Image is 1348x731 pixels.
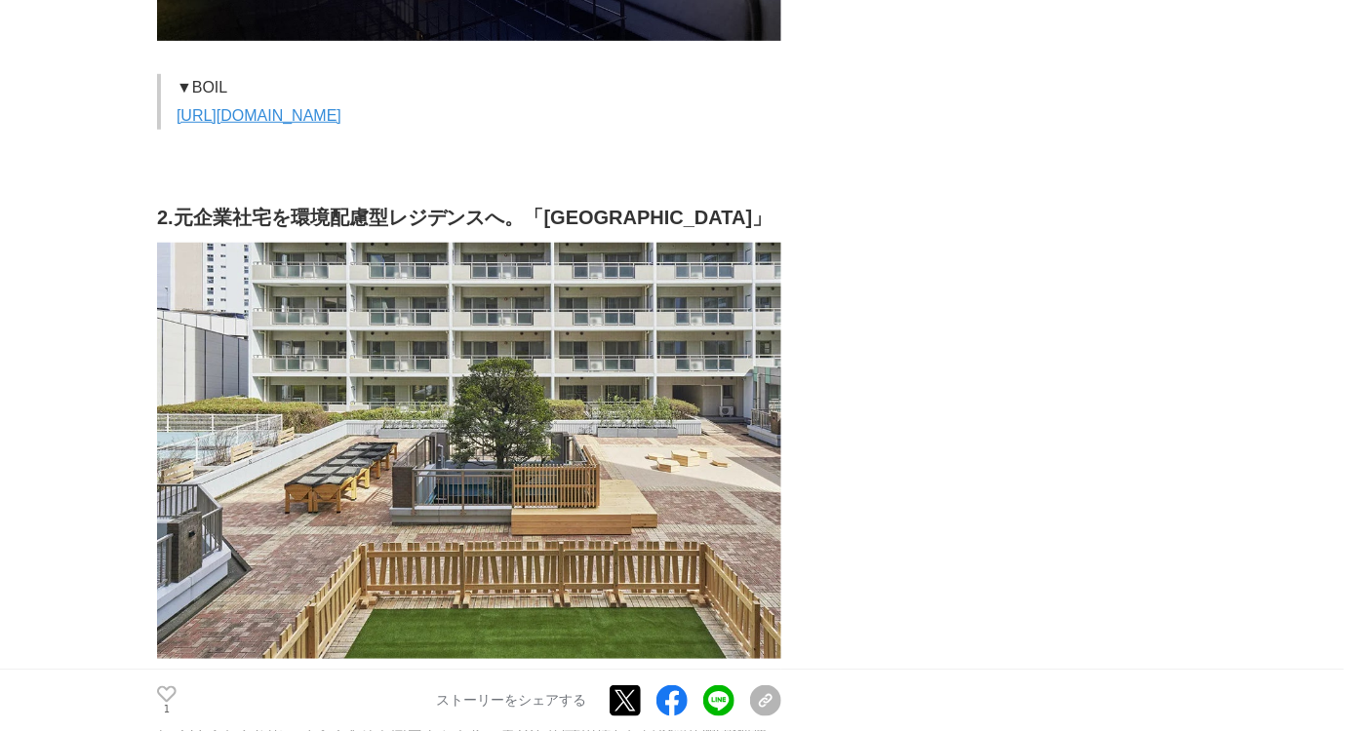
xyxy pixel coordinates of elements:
[157,243,781,659] img: thumbnail_2a446b50-ecb8-11ee-95b2-d70e1e52e058.png
[157,202,781,233] h2: 2.元企業社宅を環境配慮型レジデンスへ。「[GEOGRAPHIC_DATA]」
[157,705,177,714] p: 1
[436,692,586,710] p: ストーリーをシェアする
[177,107,341,124] a: [URL][DOMAIN_NAME]
[177,74,781,102] p: ▼BOIL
